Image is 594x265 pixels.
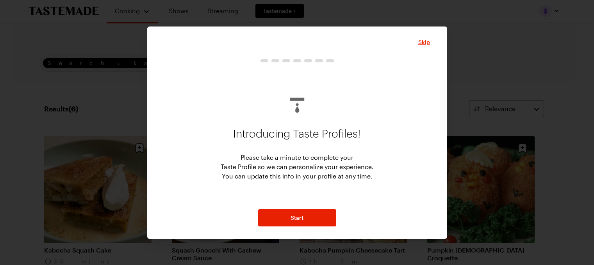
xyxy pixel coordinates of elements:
[291,214,303,222] span: Start
[233,122,361,147] p: Introducing Taste Profiles!
[258,209,336,226] button: NextStepButton
[418,38,430,46] span: Skip
[418,38,430,46] button: Close
[221,153,374,181] p: Please take a minute to complete your Taste Profile so we can personalize your experience. You ca...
